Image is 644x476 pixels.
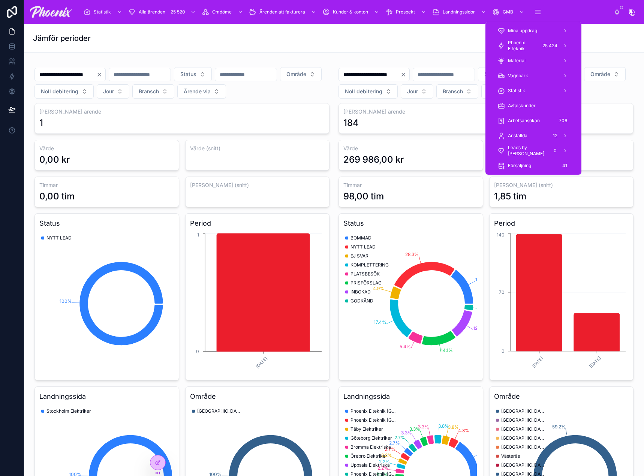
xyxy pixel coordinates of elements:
div: 0,00 tim [39,190,75,202]
button: Select Button [436,84,478,99]
span: Statistik [94,9,111,15]
tspan: 3.3% [409,426,420,432]
tspan: 28.3% [405,251,419,257]
h3: Period [494,218,629,229]
span: Jour [407,88,418,95]
a: Ärenden att fakturera [247,5,320,19]
span: Anställda [508,133,527,139]
h3: Område [190,391,325,402]
span: Status [180,70,196,78]
span: BOMMAD [350,235,371,241]
tspan: 14.1% [441,347,453,353]
tspan: 3.8% [448,424,459,430]
span: [GEOGRAPHIC_DATA] [501,426,546,432]
span: Försäljning [508,163,531,169]
span: Kunder & konton [333,9,368,15]
h3: Värde [343,145,478,152]
span: Bransch [139,88,159,95]
div: scrollable content [485,22,581,175]
div: 98,00 tim [343,190,384,202]
span: Avtalskunder [508,103,536,109]
span: Västerås [501,453,520,459]
h3: Område [494,391,629,402]
span: Täby Elektriker [350,426,383,432]
button: Clear [96,72,105,78]
a: Statistik [493,84,574,97]
a: Försäljning41 [493,159,574,172]
a: Alla ärenden25 520 [126,5,199,19]
div: 25 424 [540,41,560,50]
h3: Värde [39,145,174,152]
span: NYTT LEAD [350,244,376,250]
h3: Timmar [343,181,478,189]
button: Select Button [177,84,226,99]
tspan: 0 [501,348,504,354]
h3: [PERSON_NAME] (snitt) [494,181,629,189]
span: Phoenix Elteknik [508,40,537,52]
span: GODKÄND [350,298,373,304]
tspan: 59.2% [552,424,565,430]
button: Select Button [174,67,212,81]
tspan: 100% [60,298,72,304]
span: [GEOGRAPHIC_DATA] [501,417,546,423]
button: Select Button [280,67,322,81]
button: Select Button [97,84,129,99]
tspan: 3.8% [438,423,449,429]
text: [DATE] [255,356,268,369]
tspan: 70 [499,289,504,295]
a: Statistik [81,5,126,19]
span: Prospekt [396,9,415,15]
button: Select Button [338,84,398,99]
div: chart [39,232,174,376]
h3: Period [190,218,325,229]
h3: Värde (snitt) [190,145,325,152]
span: Jour [103,88,114,95]
span: Vagnpark [508,73,528,79]
span: [GEOGRAPHIC_DATA] [501,435,546,441]
div: chart [494,232,629,376]
button: Select Button [401,84,433,99]
span: Noll debitering [345,88,382,95]
span: [GEOGRAPHIC_DATA] [501,462,546,468]
tspan: 12% [473,325,482,331]
span: Arbetsansökan [508,118,540,124]
tspan: 15.8% [475,277,488,282]
button: Clear [400,72,409,78]
span: Stockholm Elektriker [46,408,91,414]
tspan: 140 [496,232,504,238]
span: PLATSBESÖK [350,271,380,277]
a: Material [493,54,574,67]
h1: Jämför perioder [33,33,91,43]
span: Omdöme [212,9,232,15]
text: [DATE] [531,355,544,369]
tspan: 5.4% [400,344,411,349]
button: Select Button [481,84,530,99]
button: Select Button [584,67,626,81]
span: INBOKAD [350,289,371,295]
span: Material [508,58,526,64]
h3: Status [343,218,478,229]
tspan: 2.7% [394,435,405,440]
a: Phoenix Elteknik25 424 [493,39,574,52]
tspan: 2.7% [389,440,400,446]
span: Göteborg Elektriker [350,435,392,441]
span: NYTT LEAD [46,235,72,241]
span: Statistik [508,88,525,94]
h3: [PERSON_NAME] ärende [343,108,629,115]
span: Leads by [PERSON_NAME] [508,145,548,157]
a: Omdöme [199,5,247,19]
div: 12 [551,131,560,140]
tspan: 4.3% [458,428,469,433]
a: Avtalskunder [493,99,574,112]
tspan: 3.3% [401,430,412,436]
h3: [PERSON_NAME] (snitt) [190,181,325,189]
button: Select Button [132,84,174,99]
span: Alla ärenden [139,9,165,15]
a: Mina uppdrag [493,24,574,37]
span: Område [286,70,306,78]
button: Select Button [34,84,94,99]
button: Select Button [478,67,516,81]
a: Arbetsansökan706 [493,114,574,127]
span: Örebro Elektriker [350,453,387,459]
span: Bransch [443,88,463,95]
